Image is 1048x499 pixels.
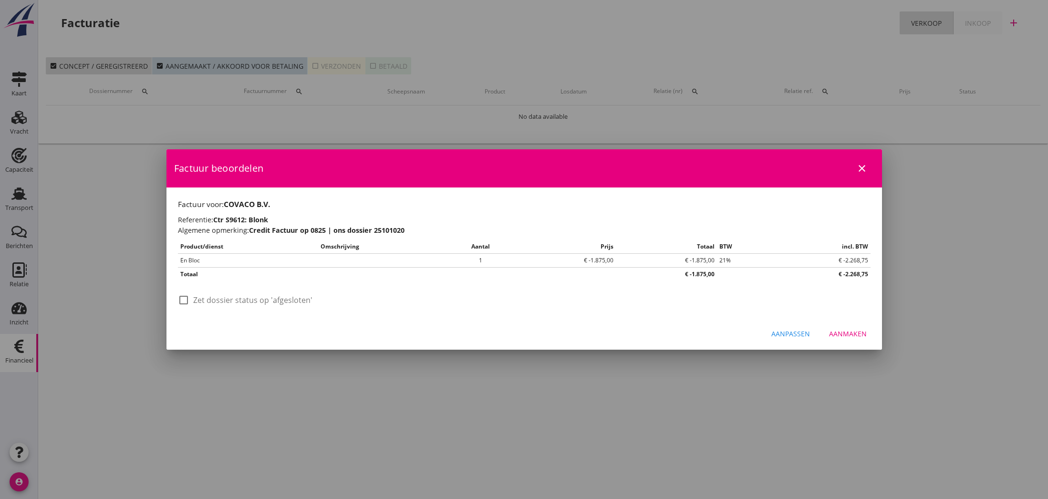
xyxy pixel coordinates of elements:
[717,268,870,281] th: € -2.268,75
[224,199,270,209] strong: COVACO B.V.
[213,215,268,224] strong: Ctr S9612: Blonk
[178,268,616,281] th: Totaal
[769,254,870,268] td: € -2.268,75
[178,240,319,254] th: Product/dienst
[166,149,882,187] div: Factuur beoordelen
[717,240,769,254] th: BTW
[178,215,871,235] h2: Referentie: Algemene opmerking:
[515,254,616,268] td: € -1.875,00
[318,240,446,254] th: Omschrijving
[178,254,319,268] td: En Bloc
[193,295,312,305] label: Zet dossier status op 'afgesloten'
[769,240,870,254] th: incl. BTW
[446,254,515,268] td: 1
[821,325,874,342] button: Aanmaken
[616,254,717,268] td: € -1.875,00
[249,226,405,235] strong: Credit Factuur op 0825 | ons dossier 25101020
[829,329,867,339] div: Aanmaken
[856,163,868,174] i: close
[616,268,717,281] th: € -1.875,00
[515,240,616,254] th: Prijs
[771,329,810,339] div: Aanpassen
[764,325,818,342] button: Aanpassen
[178,199,871,210] h1: Factuur voor:
[446,240,515,254] th: Aantal
[616,240,717,254] th: Totaal
[717,254,769,268] td: 21%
